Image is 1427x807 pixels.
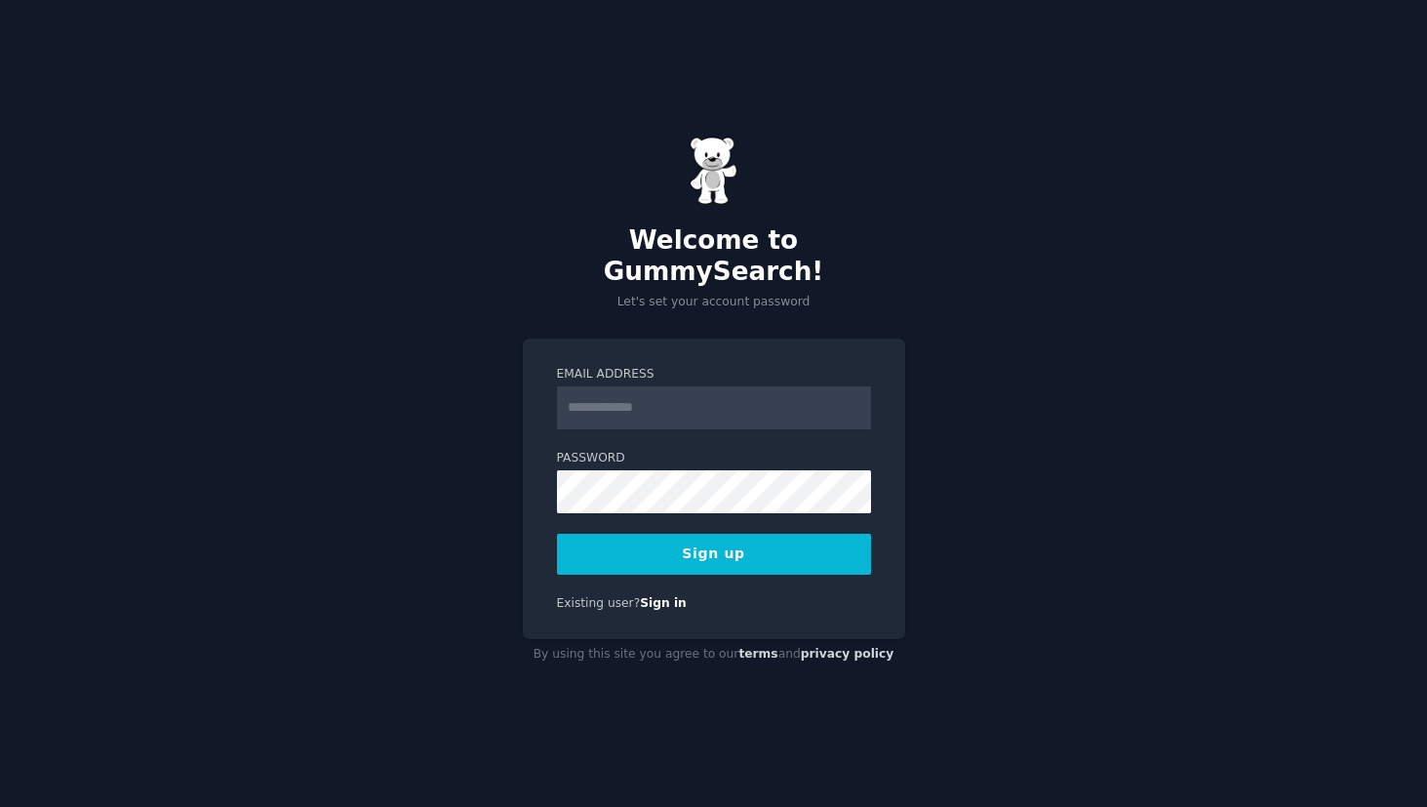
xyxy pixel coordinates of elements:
[523,639,905,670] div: By using this site you agree to our and
[557,450,871,467] label: Password
[738,647,777,661] a: terms
[557,596,641,610] span: Existing user?
[523,294,905,311] p: Let's set your account password
[801,647,894,661] a: privacy policy
[640,596,687,610] a: Sign in
[523,225,905,287] h2: Welcome to GummySearch!
[690,137,738,205] img: Gummy Bear
[557,366,871,383] label: Email Address
[557,534,871,575] button: Sign up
